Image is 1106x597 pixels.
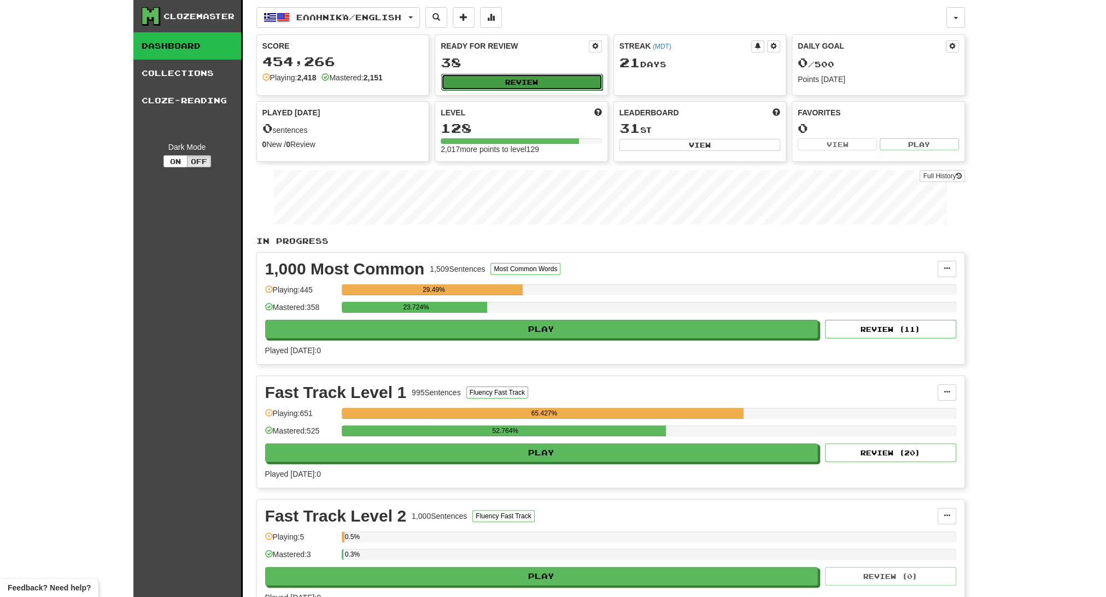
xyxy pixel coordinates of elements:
div: 128 [441,121,602,135]
div: 65.427% [345,408,744,419]
div: 0 [798,121,959,135]
div: Mastered: [321,72,382,83]
button: Review (11) [825,320,956,338]
div: Fast Track Level 1 [265,384,407,401]
div: 995 Sentences [412,387,461,398]
span: 31 [619,120,640,136]
div: 38 [441,56,602,69]
a: Full History [920,170,964,182]
div: Daily Goal [798,40,946,52]
strong: 0 [262,140,267,149]
strong: 2,151 [364,73,383,82]
button: View [619,139,781,151]
div: Playing: 651 [265,408,336,426]
span: Open feedback widget [8,582,91,593]
div: Score [262,40,424,51]
div: Dark Mode [142,142,233,153]
strong: 0 [286,140,290,149]
div: 1,000 Sentences [412,511,467,522]
div: Points [DATE] [798,74,959,85]
p: In Progress [256,236,965,247]
span: Level [441,107,465,118]
button: Play [265,567,818,586]
span: / 500 [798,60,834,69]
button: Play [265,320,818,338]
span: Played [DATE]: 0 [265,346,321,355]
button: Off [187,155,211,167]
button: Review [441,74,602,90]
button: More stats [480,7,502,28]
div: Mastered: 525 [265,425,336,443]
span: Played [DATE]: 0 [265,470,321,478]
a: Collections [133,60,241,87]
a: Cloze-Reading [133,87,241,114]
span: Score more points to level up [594,107,602,118]
span: 0 [798,55,808,70]
div: 454,266 [262,55,424,68]
div: st [619,121,781,136]
span: This week in points, UTC [773,107,780,118]
div: sentences [262,121,424,136]
div: 23.724% [345,302,487,313]
div: Playing: 5 [265,531,336,549]
span: Leaderboard [619,107,679,118]
div: Playing: [262,72,317,83]
button: Play [880,138,959,150]
div: 29.49% [345,284,523,295]
div: Clozemaster [163,11,235,22]
button: Add sentence to collection [453,7,475,28]
span: 0 [262,120,273,136]
button: Play [265,443,818,462]
div: Mastered: 3 [265,549,336,567]
button: Search sentences [425,7,447,28]
div: Day s [619,56,781,70]
strong: 2,418 [297,73,316,82]
button: Ελληνικά/English [256,7,420,28]
button: Review (20) [825,443,956,462]
a: (MDT) [653,43,671,50]
div: Mastered: 358 [265,302,336,320]
div: 2,017 more points to level 129 [441,144,602,155]
button: Review (0) [825,567,956,586]
button: View [798,138,877,150]
div: 1,000 Most Common [265,261,425,277]
div: Playing: 445 [265,284,336,302]
span: 21 [619,55,640,70]
div: Streak [619,40,752,51]
div: 1,509 Sentences [430,264,485,274]
span: Ελληνικά / English [296,13,401,22]
button: On [163,155,188,167]
a: Dashboard [133,32,241,60]
button: Most Common Words [490,263,560,275]
div: Ready for Review [441,40,589,51]
div: New / Review [262,139,424,150]
button: Fluency Fast Track [472,510,534,522]
div: Favorites [798,107,959,118]
span: Played [DATE] [262,107,320,118]
button: Fluency Fast Track [466,387,528,399]
div: Fast Track Level 2 [265,508,407,524]
div: 52.764% [345,425,666,436]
